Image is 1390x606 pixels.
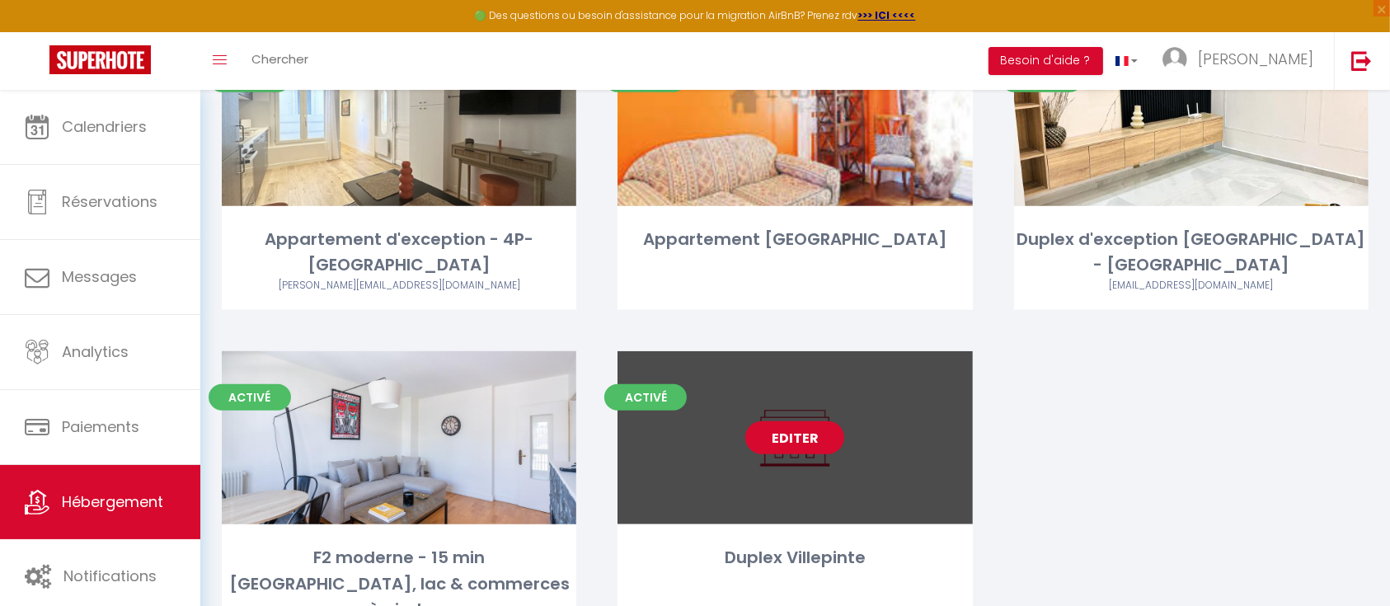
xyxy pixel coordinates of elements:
[63,566,157,586] span: Notifications
[62,191,157,212] span: Réservations
[222,278,576,294] div: Airbnb
[1150,32,1334,90] a: ... [PERSON_NAME]
[604,384,687,411] span: Activé
[618,227,972,252] div: Appartement [GEOGRAPHIC_DATA]
[988,47,1103,75] button: Besoin d'aide ?
[1351,50,1372,71] img: logout
[62,266,137,287] span: Messages
[62,416,139,437] span: Paiements
[858,8,916,22] a: >>> ICI <<<<
[1162,47,1187,72] img: ...
[239,32,321,90] a: Chercher
[1014,227,1369,279] div: Duplex d'exception [GEOGRAPHIC_DATA] - [GEOGRAPHIC_DATA]
[222,227,576,279] div: Appartement d'exception - 4P- [GEOGRAPHIC_DATA]
[62,116,147,137] span: Calendriers
[1198,49,1313,69] span: [PERSON_NAME]
[618,545,972,571] div: Duplex Villepinte
[209,384,291,411] span: Activé
[745,421,844,454] a: Editer
[1014,278,1369,294] div: Airbnb
[251,50,308,68] span: Chercher
[62,491,163,512] span: Hébergement
[49,45,151,74] img: Super Booking
[62,341,129,362] span: Analytics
